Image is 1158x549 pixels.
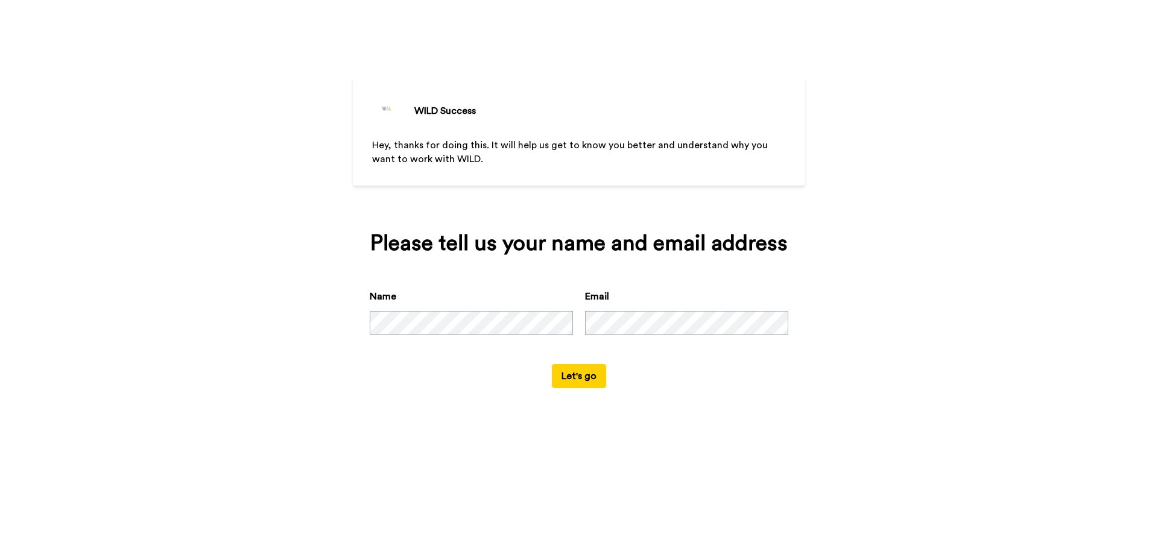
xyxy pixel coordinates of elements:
span: Hey, thanks for doing this. It will help us get to know you better and understand why you want to... [372,140,770,164]
label: Name [370,289,396,304]
button: Let's go [552,364,606,388]
label: Email [585,289,609,304]
div: Please tell us your name and email address [370,231,788,256]
div: WILD Success [414,104,476,118]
